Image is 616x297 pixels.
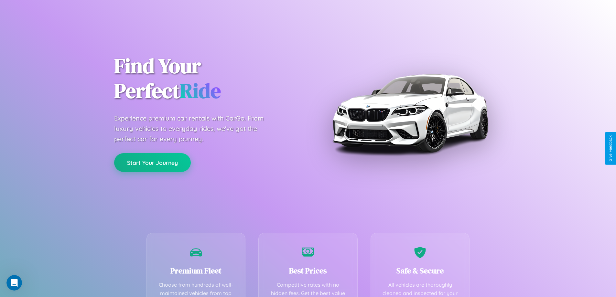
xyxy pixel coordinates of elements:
img: Premium BMW car rental vehicle [329,32,491,194]
iframe: Intercom live chat [6,275,22,291]
h3: Safe & Secure [381,265,460,276]
h3: Premium Fleet [157,265,236,276]
p: Experience premium car rentals with CarGo. From luxury vehicles to everyday rides, we've got the ... [114,113,276,144]
h3: Best Prices [268,265,348,276]
div: Give Feedback [608,135,613,162]
h1: Find Your Perfect [114,54,298,103]
button: Start Your Journey [114,153,191,172]
span: Ride [180,77,221,105]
